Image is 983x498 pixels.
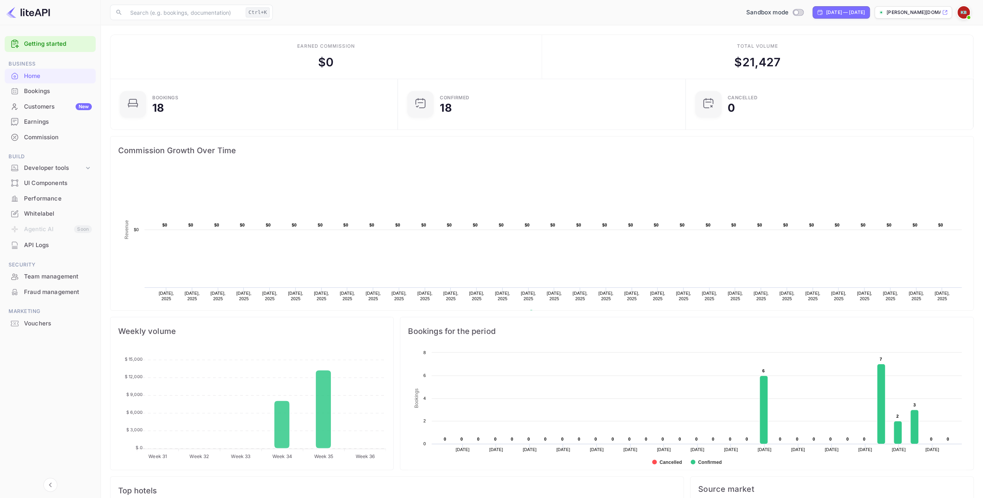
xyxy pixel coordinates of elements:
text: [DATE] [858,447,872,452]
a: Commission [5,130,96,144]
div: New [76,103,92,110]
text: 0 [729,437,731,441]
span: Security [5,261,96,269]
text: $0 [731,223,736,227]
text: [DATE] [825,447,839,452]
text: $0 [809,223,814,227]
div: CANCELLED [728,95,758,100]
div: Fraud management [5,285,96,300]
text: [DATE], 2025 [805,291,820,301]
text: $0 [835,223,840,227]
div: API Logs [24,241,92,250]
text: [DATE], 2025 [857,291,872,301]
text: 0 [494,437,496,441]
text: $0 [214,223,219,227]
span: Top hotels [118,484,676,497]
text: $0 [421,223,426,227]
text: 3 [913,403,916,407]
text: $0 [628,223,633,227]
text: [DATE] [791,447,805,452]
text: Cancelled [659,460,682,465]
text: $0 [343,223,348,227]
div: Performance [5,191,96,206]
text: [DATE], 2025 [883,291,898,301]
text: 0 [544,437,546,441]
text: [DATE], 2025 [391,291,406,301]
div: Click to change the date range period [813,6,870,19]
div: 0 [728,102,735,113]
text: 0 [779,437,781,441]
text: [DATE] [925,447,939,452]
text: [DATE], 2025 [185,291,200,301]
text: 0 [947,437,949,441]
text: $0 [525,223,530,227]
text: $0 [473,223,478,227]
div: Bookings [152,95,178,100]
text: 0 [561,437,563,441]
text: $0 [318,223,323,227]
span: Source market [698,484,966,494]
text: [DATE], 2025 [935,291,950,301]
text: $0 [938,223,943,227]
div: Whitelabel [5,206,96,221]
text: 2 [896,414,899,418]
div: Earned commission [297,43,355,50]
text: 0 [527,437,530,441]
a: UI Components [5,176,96,190]
text: 0 [661,437,664,441]
text: 7 [880,357,882,361]
div: [DATE] — [DATE] [826,9,865,16]
text: 0 [477,437,479,441]
text: [DATE], 2025 [598,291,613,301]
text: [DATE] [556,447,570,452]
text: 2 [423,418,426,423]
span: Bookings for the period [408,325,966,337]
text: $0 [576,223,581,227]
div: Vouchers [5,316,96,331]
text: 0 [678,437,681,441]
text: Revenue [536,310,556,315]
text: [DATE], 2025 [159,291,174,301]
text: [DATE], 2025 [573,291,588,301]
div: Ctrl+K [246,7,270,17]
text: $0 [134,227,139,232]
text: 0 [628,437,630,441]
text: $0 [757,223,762,227]
text: $0 [706,223,711,227]
div: Developer tools [24,164,84,173]
tspan: Week 36 [355,453,375,459]
text: [DATE], 2025 [443,291,458,301]
text: Bookings [414,388,420,408]
text: Revenue [124,220,129,239]
text: [DATE] [892,447,906,452]
text: 0 [423,441,426,446]
text: 0 [578,437,580,441]
text: 8 [423,350,426,355]
text: [DATE], 2025 [909,291,924,301]
text: 0 [444,437,446,441]
tspan: $ 12,000 [125,374,143,379]
text: $0 [369,223,374,227]
text: $0 [499,223,504,227]
text: 0 [930,437,932,441]
text: [DATE], 2025 [754,291,769,301]
text: $0 [912,223,918,227]
text: 0 [712,437,714,441]
text: $0 [680,223,685,227]
a: Home [5,69,96,83]
a: Performance [5,191,96,206]
span: Business [5,60,96,68]
text: $0 [447,223,452,227]
text: 0 [611,437,614,441]
div: $ 0 [318,54,334,71]
div: Commission [5,130,96,145]
span: Weekly volume [118,325,386,337]
p: [PERSON_NAME][DOMAIN_NAME]... [887,9,940,16]
text: $0 [887,223,892,227]
text: [DATE] [523,447,537,452]
a: Team management [5,269,96,284]
text: $0 [602,223,607,227]
text: [DATE], 2025 [521,291,536,301]
text: $0 [550,223,555,227]
text: [DATE] [724,447,738,452]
